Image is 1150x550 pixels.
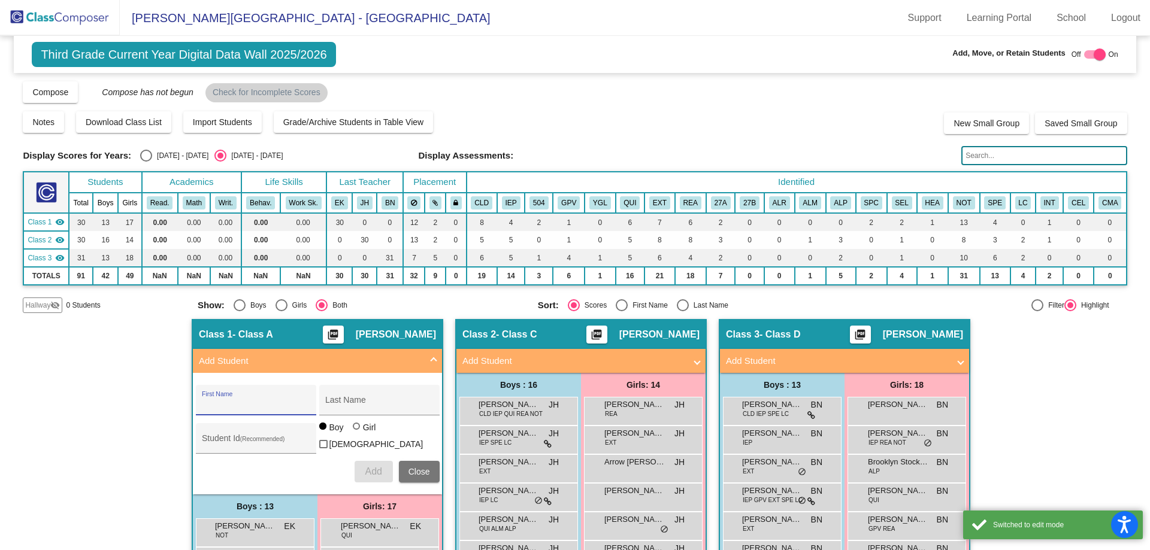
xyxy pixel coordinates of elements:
td: 5 [826,267,856,285]
th: Advanced Learning Plan (General) [826,193,856,213]
td: NaN [210,267,241,285]
td: 7 [403,249,425,267]
span: Import Students [193,117,252,127]
td: 0 [1010,213,1036,231]
td: 0.00 [142,249,178,267]
span: Display Scores for Years: [23,150,131,161]
mat-icon: visibility [55,217,65,227]
button: CLD [471,196,492,209]
th: Life Skills [241,172,327,193]
th: CMAS - ELA Met/Exceeded [1063,193,1094,213]
th: Elizabeth Karzak [326,193,352,213]
td: 4 [887,267,917,285]
button: Import Students [183,111,262,133]
td: 2 [856,267,887,285]
th: Keep with students [425,193,446,213]
mat-icon: picture_as_pdf [589,329,604,345]
td: 0 [795,249,826,267]
td: 4 [553,249,585,267]
th: Intervention [1036,193,1063,213]
span: Sort: [538,300,559,311]
td: 0 [764,213,795,231]
td: 30 [69,231,93,249]
button: CEL [1068,196,1089,209]
td: NaN [178,267,210,285]
td: 5 [497,249,525,267]
span: Class 2 [462,329,496,341]
span: Class 1 [28,217,52,227]
td: 4 [980,213,1010,231]
td: 8 [467,213,497,231]
td: 0 [795,213,826,231]
td: 6 [980,249,1010,267]
td: 1 [795,231,826,249]
div: Add Student [193,373,442,494]
button: INT [1040,196,1059,209]
th: Students [69,172,142,193]
th: Notes are included [948,193,980,213]
button: Math [183,196,205,209]
td: Elizabeth Karzak - Class A [23,213,69,231]
th: Quiet [616,193,645,213]
button: BN [382,196,398,209]
td: NaN [241,267,280,285]
td: 1 [1036,231,1063,249]
td: 6 [467,249,497,267]
td: 0.00 [241,213,280,231]
th: Keep away students [403,193,425,213]
button: Print Students Details [850,326,871,344]
div: Highlight [1076,300,1109,311]
span: Notes [32,117,55,127]
td: 32 [403,267,425,285]
td: 0 [1036,249,1063,267]
span: Saved Small Group [1045,118,1117,128]
span: [PERSON_NAME] [356,329,436,341]
button: LC [1015,196,1031,209]
td: 42 [93,267,118,285]
td: 2 [425,231,446,249]
td: 10 [948,249,980,267]
td: 21 [644,267,675,285]
td: 6 [553,267,585,285]
td: 3 [706,231,736,249]
td: TOTALS [23,267,69,285]
td: 7 [644,213,675,231]
button: ALR [769,196,790,209]
td: 2 [525,213,553,231]
button: Download Class List [76,111,171,133]
button: REA [680,196,701,209]
mat-radio-group: Select an option [140,150,283,162]
td: 2 [706,213,736,231]
td: 31 [377,267,402,285]
button: IEP [502,196,520,209]
td: 0 [585,231,615,249]
button: Writ. [215,196,237,209]
td: 8 [948,231,980,249]
span: - Class A [232,329,273,341]
td: 5 [467,231,497,249]
th: Culturally Linguistic Diversity [467,193,497,213]
td: 0 [377,231,402,249]
div: Boys [246,300,267,311]
td: 0 [1063,231,1094,249]
td: 0.00 [210,249,241,267]
td: 0 [1063,249,1094,267]
td: 0.00 [178,213,210,231]
th: Jessie Holmes [352,193,377,213]
td: 0 [1094,249,1127,267]
a: Learning Portal [957,8,1042,28]
td: 0 [764,249,795,267]
td: 13 [948,213,980,231]
td: 0 [826,213,856,231]
td: 2 [1010,249,1036,267]
th: Girls [118,193,142,213]
button: ALP [830,196,851,209]
td: 17 [118,213,142,231]
th: Identified [467,172,1127,193]
input: First Name [202,400,310,409]
button: SEL [892,196,912,209]
td: 0 [446,213,466,231]
td: 0 [1063,267,1094,285]
span: Download Class List [86,117,162,127]
td: 0.00 [178,231,210,249]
